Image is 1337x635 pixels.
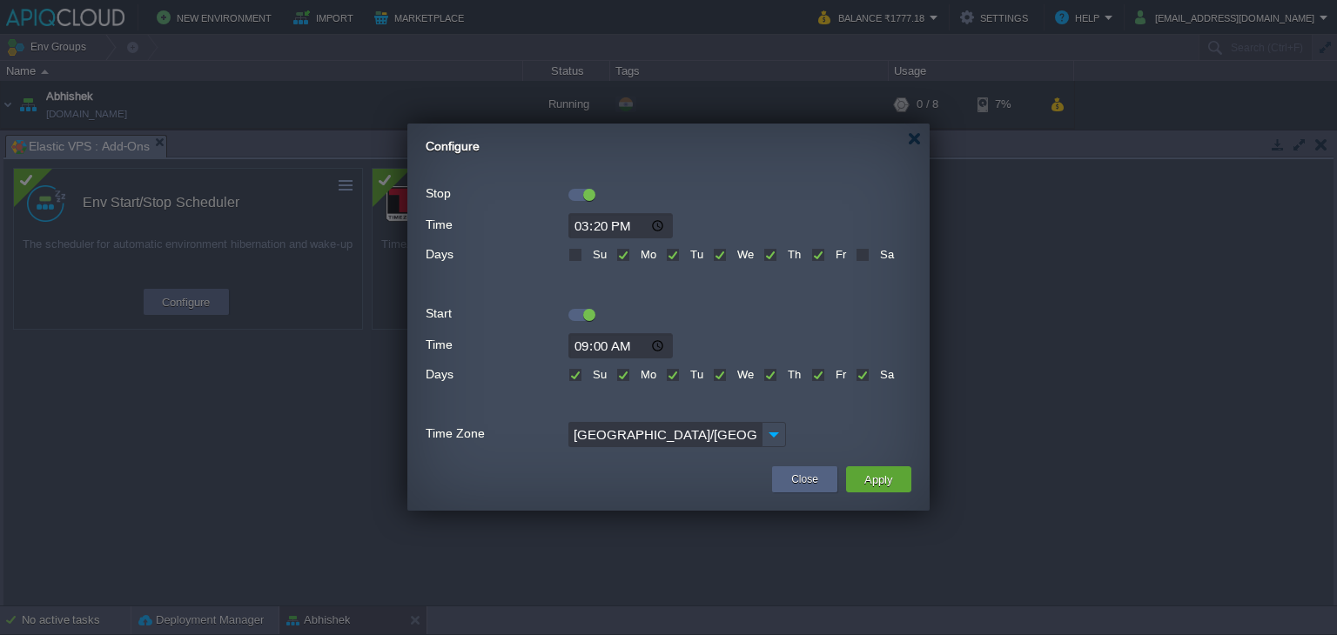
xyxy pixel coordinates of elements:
label: Start [426,302,567,325]
label: Fr [831,248,846,261]
label: Su [588,368,607,381]
label: Time [426,213,567,237]
button: Apply [859,469,898,490]
label: Time [426,333,567,357]
label: Th [783,248,801,261]
label: Tu [686,248,703,261]
label: Th [783,368,801,381]
label: Mo [636,248,656,261]
label: Days [426,243,567,266]
label: We [733,368,754,381]
label: Sa [876,368,894,381]
label: Fr [831,368,846,381]
label: Su [588,248,607,261]
label: Stop [426,182,567,205]
label: Time Zone [426,422,567,445]
label: Mo [636,368,656,381]
span: Configure [426,139,480,153]
button: Close [791,471,818,488]
label: Sa [876,248,894,261]
label: Tu [686,368,703,381]
label: Days [426,363,567,386]
label: We [733,248,754,261]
